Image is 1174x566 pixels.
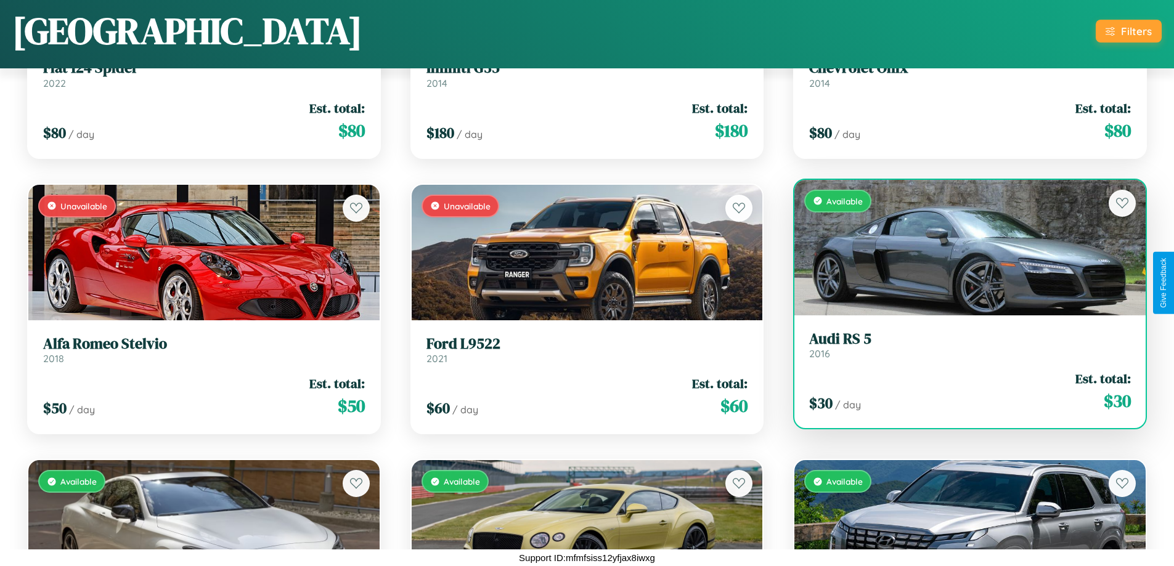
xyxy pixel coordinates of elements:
[1075,370,1131,387] span: Est. total:
[457,128,483,140] span: / day
[809,330,1131,360] a: Audi RS 52016
[835,398,861,411] span: / day
[809,123,832,143] span: $ 80
[826,476,863,487] span: Available
[309,99,365,117] span: Est. total:
[692,374,748,392] span: Est. total:
[1159,258,1168,308] div: Give Feedback
[426,335,748,365] a: Ford L95222021
[426,123,454,143] span: $ 180
[43,123,66,143] span: $ 80
[43,398,67,418] span: $ 50
[519,549,655,566] p: Support ID: mfmfsiss12yfjax8iwxg
[444,201,491,211] span: Unavailable
[12,6,362,56] h1: [GEOGRAPHIC_DATA]
[809,77,830,89] span: 2014
[60,201,107,211] span: Unavailable
[43,335,365,353] h3: Alfa Romeo Stelvio
[43,352,64,365] span: 2018
[338,118,365,143] span: $ 80
[1075,99,1131,117] span: Est. total:
[1096,20,1162,42] button: Filters
[834,128,860,140] span: / day
[444,476,480,487] span: Available
[809,59,1131,89] a: Chevrolet Onix2014
[426,59,748,89] a: Infiniti G352014
[68,128,94,140] span: / day
[826,196,863,206] span: Available
[1104,389,1131,413] span: $ 30
[715,118,748,143] span: $ 180
[309,374,365,392] span: Est. total:
[809,347,830,360] span: 2016
[720,394,748,418] span: $ 60
[426,352,447,365] span: 2021
[338,394,365,418] span: $ 50
[43,335,365,365] a: Alfa Romeo Stelvio2018
[426,335,748,353] h3: Ford L9522
[43,59,365,89] a: Fiat 124 Spider2022
[1104,118,1131,143] span: $ 80
[809,393,833,413] span: $ 30
[69,403,95,416] span: / day
[60,476,97,487] span: Available
[426,398,450,418] span: $ 60
[1121,25,1152,38] div: Filters
[426,77,447,89] span: 2014
[452,403,478,416] span: / day
[692,99,748,117] span: Est. total:
[426,59,748,77] h3: Infiniti G35
[809,330,1131,348] h3: Audi RS 5
[43,59,365,77] h3: Fiat 124 Spider
[43,77,66,89] span: 2022
[809,59,1131,77] h3: Chevrolet Onix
